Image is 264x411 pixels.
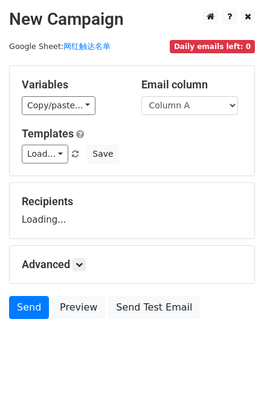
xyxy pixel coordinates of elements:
a: Templates [22,127,74,140]
h5: Advanced [22,258,242,271]
a: Copy/paste... [22,96,95,115]
button: Save [87,145,118,163]
h5: Recipients [22,195,242,208]
div: Loading... [22,195,242,226]
a: Send [9,296,49,319]
h2: New Campaign [9,9,255,30]
h5: Variables [22,78,123,91]
a: Load... [22,145,68,163]
small: Google Sheet: [9,42,111,51]
h5: Email column [141,78,243,91]
a: 网红触达名单 [63,42,111,51]
a: Send Test Email [108,296,200,319]
a: Preview [52,296,105,319]
span: Daily emails left: 0 [170,40,255,53]
a: Daily emails left: 0 [170,42,255,51]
